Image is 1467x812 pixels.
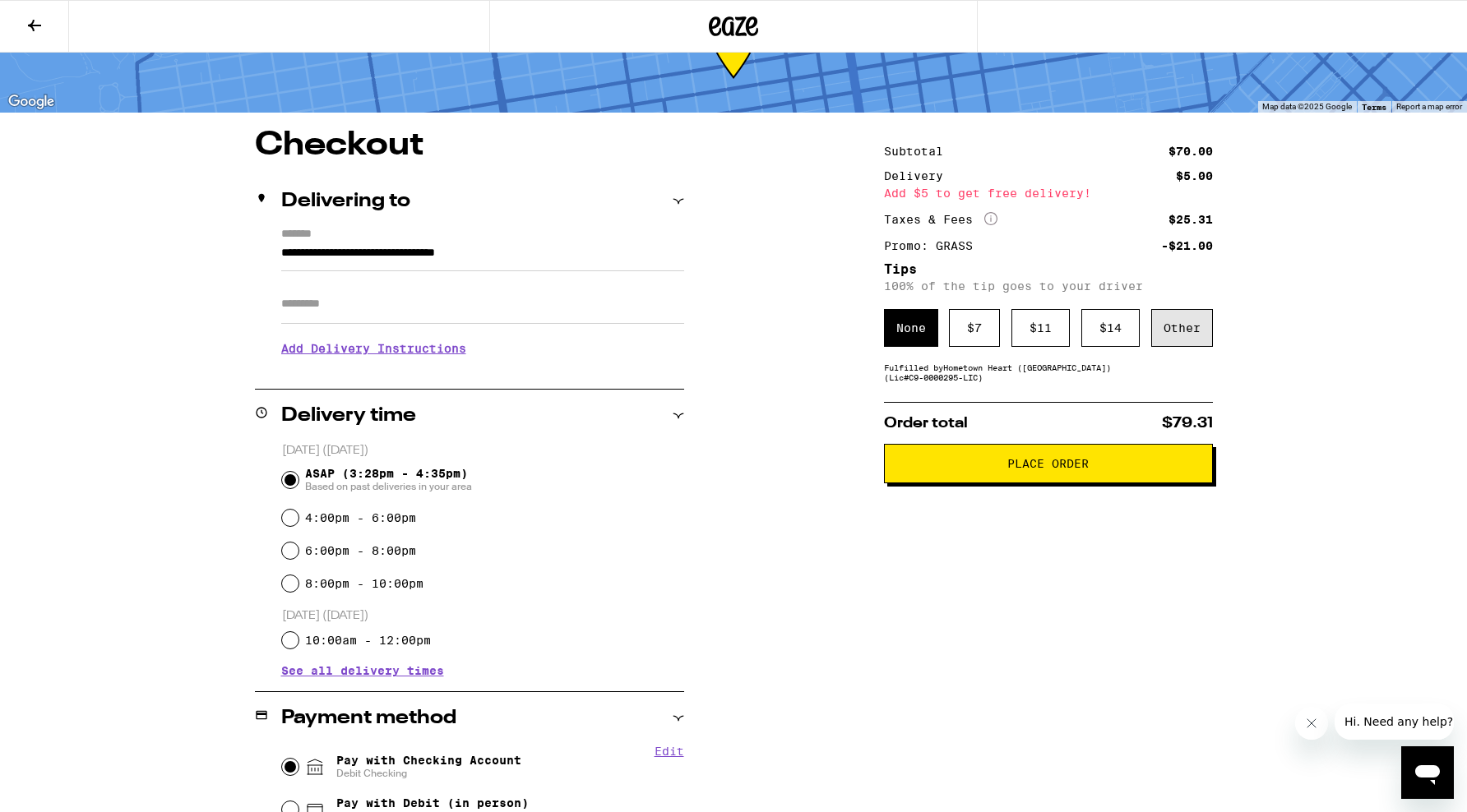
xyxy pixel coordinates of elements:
p: [DATE] ([DATE]) [282,608,684,624]
button: Edit [655,745,684,758]
h2: Delivering to [281,191,410,211]
iframe: Button to launch messaging window [1401,746,1454,799]
h2: Delivery time [281,406,416,426]
h2: Payment method [281,708,456,728]
span: Pay with Debit (in person) [336,796,529,810]
div: None [884,309,938,347]
h1: Checkout [255,129,684,162]
label: 10:00am - 12:00pm [305,634,431,647]
div: Delivery [884,170,955,182]
label: 8:00pm - 10:00pm [305,577,423,590]
a: Terms [1362,102,1386,112]
div: Promo: GRASS [884,240,984,251]
p: We'll contact you at [PHONE_NUMBER] when we arrive [281,367,684,381]
span: Order total [884,416,968,431]
div: $ 7 [949,309,1000,347]
span: Map data ©2025 Google [1262,102,1352,111]
span: Debit Checking [336,767,521,780]
iframe: Message from company [1335,704,1454,740]
button: See all delivery times [281,665,444,676]
div: $5.00 [1176,170,1213,182]
p: [DATE] ([DATE]) [282,443,684,459]
div: $ 11 [1011,309,1070,347]
a: Open this area in Google Maps (opens a new window) [4,91,58,113]
a: Report a map error [1396,102,1462,111]
span: Pay with Checking Account [336,754,521,780]
div: -$21.00 [1161,240,1213,251]
div: Subtotal [884,145,955,157]
span: Place Order [1007,458,1089,469]
div: $ 14 [1081,309,1140,347]
iframe: Close message [1295,707,1328,740]
span: Based on past deliveries in your area [305,480,472,493]
div: Other [1151,309,1213,347]
div: Taxes & Fees [884,212,997,227]
label: 6:00pm - 8:00pm [305,544,416,557]
img: Google [4,91,58,113]
p: 100% of the tip goes to your driver [884,279,1213,293]
span: ASAP (3:28pm - 4:35pm) [305,467,472,493]
div: Fulfilled by Hometown Heart ([GEOGRAPHIC_DATA]) (Lic# C9-0000295-LIC ) [884,362,1213,382]
div: $25.31 [1169,214,1213,225]
h3: Add Delivery Instructions [281,330,684,367]
div: $70.00 [1169,145,1213,157]
div: Add $5 to get free delivery! [884,187,1213,199]
div: 56-123 min [711,30,756,91]
label: 4:00pm - 6:00pm [305,511,416,524]
button: Place Order [884,444,1213,483]
h5: Tips [884,263,1213,276]
span: $79.31 [1162,416,1213,431]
